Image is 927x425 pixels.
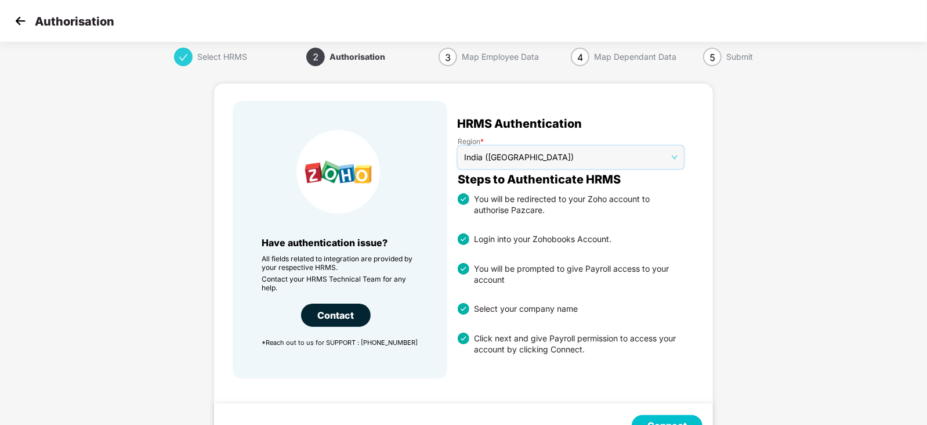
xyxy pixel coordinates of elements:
[12,12,29,30] img: svg+xml;base64,PHN2ZyB4bWxucz0iaHR0cDovL3d3dy53My5vcmcvMjAwMC9zdmciIHdpZHRoPSIzMCIgaGVpZ2h0PSIzMC...
[262,254,418,272] p: All fields related to integration are provided by your respective HRMS.
[445,52,451,63] span: 3
[458,137,684,146] label: Region
[458,333,469,344] img: svg+xml;base64,PHN2ZyBpZD0iU3RhdHVzX3RpY2tlZCIgeG1sbnM9Imh0dHA6Ly93d3cudzMub3JnLzIwMDAvc3ZnIiB3aW...
[458,303,469,315] img: svg+xml;base64,PHN2ZyBpZD0iU3RhdHVzX3RpY2tlZCIgeG1sbnM9Imh0dHA6Ly93d3cudzMub3JnLzIwMDAvc3ZnIiB3aW...
[469,263,684,285] div: You will be prompted to give Payroll access to your account
[262,275,418,292] p: Contact your HRMS Technical Team for any help.
[35,15,114,28] p: Authorisation
[329,48,385,66] div: Authorisation
[296,130,380,214] img: HRMS Company Icon
[179,53,188,62] span: check
[594,48,676,66] div: Map Dependant Data
[469,193,684,215] div: You will be redirected to your Zoho account to authorise Pazcare.
[458,263,469,275] img: svg+xml;base64,PHN2ZyBpZD0iU3RhdHVzX3RpY2tlZCIgeG1sbnM9Imh0dHA6Ly93d3cudzMub3JnLzIwMDAvc3ZnIiB3aW...
[577,52,583,63] span: 4
[458,175,621,184] span: Steps to Authenticate HRMS
[469,333,684,355] div: Click next and give Payroll permission to access your account by clicking Connect.
[469,303,578,315] div: Select your company name
[262,338,418,347] p: *Reach out to us for SUPPORT : [PHONE_NUMBER]
[301,304,371,327] div: Contact
[313,51,318,63] span: 2
[197,48,247,66] div: Select HRMS
[709,52,715,63] span: 5
[458,193,469,205] img: svg+xml;base64,PHN2ZyBpZD0iU3RhdHVzX3RpY2tlZCIgeG1sbnM9Imh0dHA6Ly93d3cudzMub3JnLzIwMDAvc3ZnIiB3aW...
[458,233,469,245] img: svg+xml;base64,PHN2ZyBpZD0iU3RhdHVzX3RpY2tlZCIgeG1sbnM9Imh0dHA6Ly93d3cudzMub3JnLzIwMDAvc3ZnIiB3aW...
[726,48,753,66] div: Submit
[469,233,611,245] div: Login into your Zohobooks Account.
[464,149,678,166] span: India (IN)
[262,237,388,248] span: Have authentication issue?
[457,119,582,128] span: HRMS Authentication
[462,48,539,66] div: Map Employee Data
